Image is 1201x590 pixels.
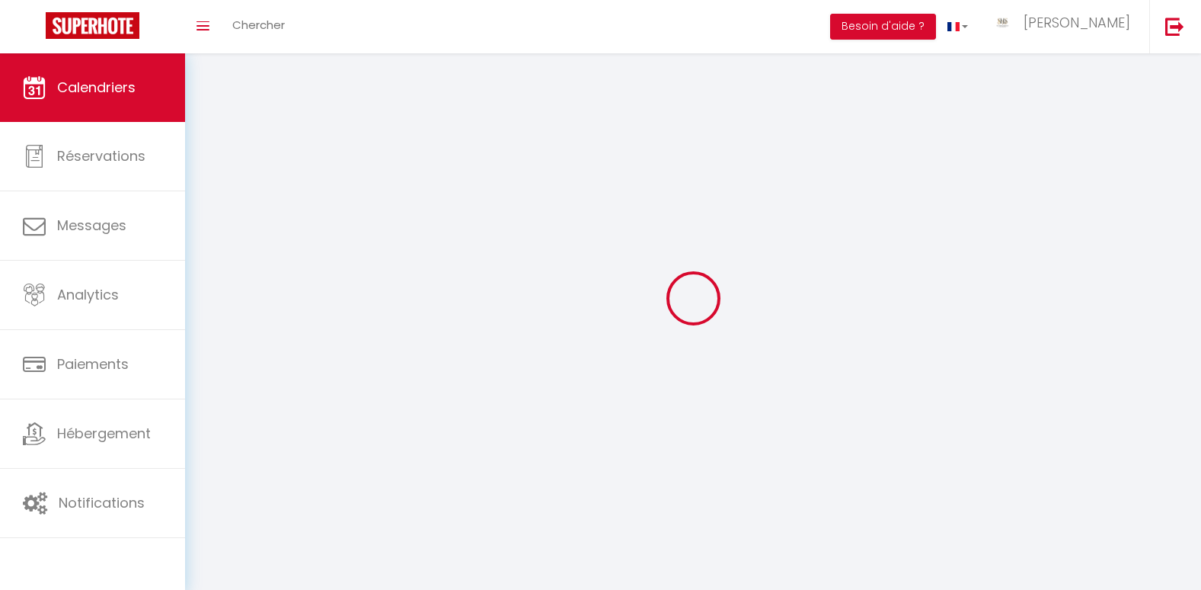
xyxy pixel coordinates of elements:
[991,16,1014,30] img: ...
[830,14,936,40] button: Besoin d'aide ?
[59,493,145,512] span: Notifications
[57,354,129,374] span: Paiements
[57,78,136,97] span: Calendriers
[57,285,119,304] span: Analytics
[232,17,285,33] span: Chercher
[57,216,126,235] span: Messages
[57,424,151,443] span: Hébergement
[46,12,139,39] img: Super Booking
[1165,17,1184,36] img: logout
[57,146,145,165] span: Réservations
[1024,13,1130,32] span: [PERSON_NAME]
